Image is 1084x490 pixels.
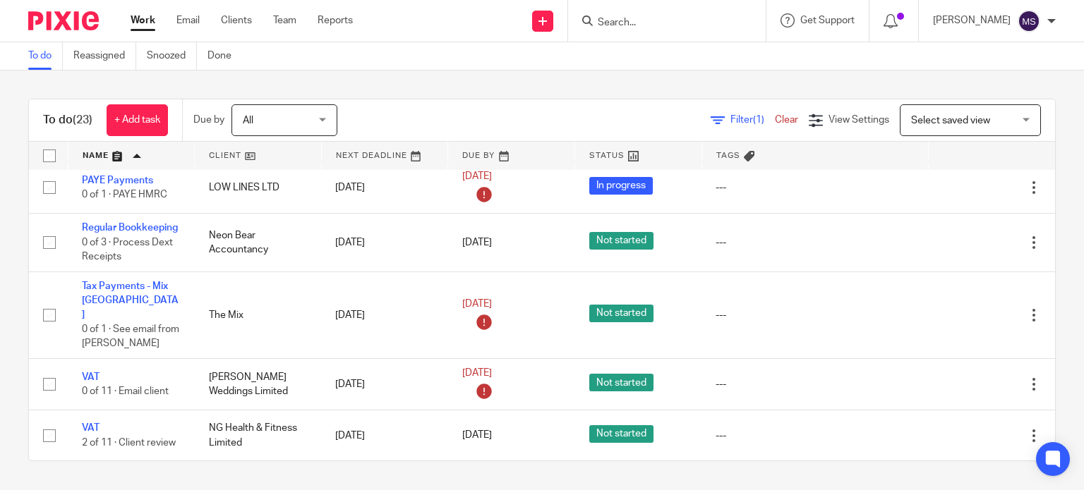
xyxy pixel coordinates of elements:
span: 0 of 3 · Process Dext Receipts [82,238,173,262]
a: Snoozed [147,42,197,70]
span: Not started [589,305,654,322]
td: [DATE] [321,410,448,460]
td: LOW LINES LTD [195,161,322,214]
div: --- [716,180,914,195]
span: 0 of 1 · See email from [PERSON_NAME] [82,324,179,349]
img: Pixie [28,11,99,30]
a: Clear [775,115,798,125]
a: Clients [221,13,252,27]
a: Reassigned [73,42,136,70]
td: [DATE] [321,214,448,271]
span: All [243,116,253,125]
img: svg%3E [1018,10,1040,32]
span: In progress [589,177,653,195]
div: --- [716,429,914,443]
a: VAT [82,423,100,433]
span: 2 of 11 · Client review [82,438,176,448]
span: Not started [589,374,654,391]
span: Tags [716,152,740,159]
a: Regular Bookkeeping [82,223,178,233]
span: (1) [753,115,764,125]
a: Team [273,13,296,27]
a: To do [28,42,63,70]
a: Work [131,13,155,27]
td: Neon Bear Accountancy [195,214,322,271]
input: Search [596,17,723,30]
td: [PERSON_NAME] Weddings Limited [195,358,322,410]
p: Due by [193,113,224,127]
span: (23) [73,114,92,125]
td: [DATE] [321,161,448,214]
a: Email [176,13,200,27]
span: Filter [730,115,775,125]
a: + Add task [107,104,168,136]
span: Get Support [800,16,855,25]
span: 0 of 11 · Email client [82,386,169,396]
span: Not started [589,232,654,250]
span: Not started [589,425,654,443]
div: --- [716,377,914,391]
span: [DATE] [462,368,492,378]
td: [DATE] [321,358,448,410]
span: View Settings [829,115,889,125]
a: PAYE Payments [82,176,153,185]
span: [DATE] [462,238,492,247]
a: Reports [318,13,353,27]
a: Tax Payments - Mix [GEOGRAPHIC_DATA] [82,281,179,320]
a: VAT [82,372,100,382]
span: 0 of 1 · PAYE HMRC [82,190,167,200]
h1: To do [43,113,92,128]
td: The Mix [195,271,322,358]
div: --- [716,308,914,322]
p: [PERSON_NAME] [933,13,1011,27]
span: [DATE] [462,431,492,441]
td: [DATE] [321,271,448,358]
span: [DATE] [462,171,492,181]
a: Done [207,42,242,70]
div: --- [716,235,914,250]
span: Select saved view [911,116,990,125]
span: [DATE] [462,299,492,309]
td: NG Health & Fitness Limited [195,410,322,460]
